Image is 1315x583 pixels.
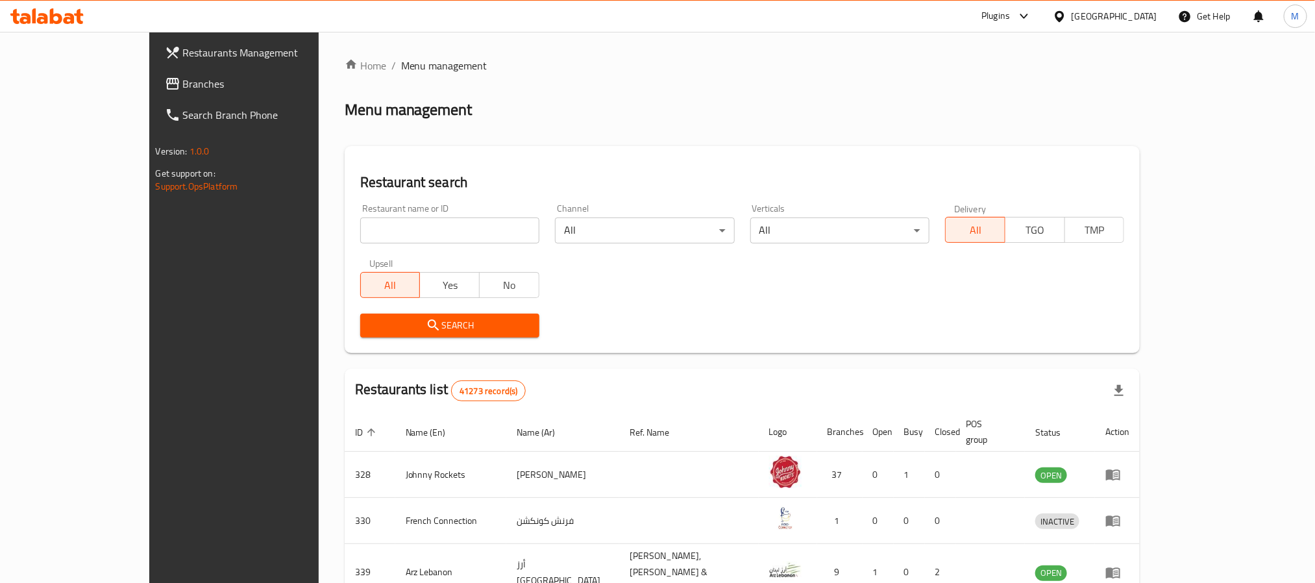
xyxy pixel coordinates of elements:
[154,68,369,99] a: Branches
[419,272,480,298] button: Yes
[750,217,929,243] div: All
[555,217,734,243] div: All
[369,259,393,268] label: Upsell
[981,8,1010,24] div: Plugins
[925,452,956,498] td: 0
[863,452,894,498] td: 0
[183,45,358,60] span: Restaurants Management
[1105,565,1129,580] div: Menu
[183,107,358,123] span: Search Branch Phone
[1292,9,1299,23] span: M
[863,498,894,544] td: 0
[371,317,529,334] span: Search
[1072,9,1157,23] div: [GEOGRAPHIC_DATA]
[925,412,956,452] th: Closed
[1035,425,1077,440] span: Status
[360,314,539,338] button: Search
[1035,467,1067,483] div: OPEN
[360,217,539,243] input: Search for restaurant name or ID..
[945,217,1005,243] button: All
[345,99,473,120] h2: Menu management
[517,425,572,440] span: Name (Ar)
[355,425,380,440] span: ID
[345,58,1140,73] nav: breadcrumb
[395,452,507,498] td: Johnny Rockets
[769,502,802,534] img: French Connection
[966,416,1010,447] span: POS group
[366,276,415,295] span: All
[630,425,686,440] span: Ref. Name
[769,456,802,488] img: Johnny Rockets
[1011,221,1060,240] span: TGO
[894,412,925,452] th: Busy
[401,58,487,73] span: Menu management
[894,452,925,498] td: 1
[190,143,210,160] span: 1.0.0
[156,165,215,182] span: Get support on:
[391,58,396,73] li: /
[817,412,863,452] th: Branches
[395,498,507,544] td: French Connection
[1035,468,1067,483] span: OPEN
[951,221,1000,240] span: All
[485,276,534,295] span: No
[425,276,474,295] span: Yes
[451,380,526,401] div: Total records count
[1105,513,1129,528] div: Menu
[817,452,863,498] td: 37
[1064,217,1125,243] button: TMP
[154,37,369,68] a: Restaurants Management
[1035,514,1079,529] span: INACTIVE
[345,452,395,498] td: 328
[154,99,369,130] a: Search Branch Phone
[360,173,1125,192] h2: Restaurant search
[406,425,463,440] span: Name (En)
[479,272,539,298] button: No
[759,412,817,452] th: Logo
[1035,565,1067,580] span: OPEN
[863,412,894,452] th: Open
[156,178,238,195] a: Support.OpsPlatform
[506,452,619,498] td: [PERSON_NAME]
[1105,467,1129,482] div: Menu
[345,498,395,544] td: 330
[1005,217,1065,243] button: TGO
[894,498,925,544] td: 0
[156,143,188,160] span: Version:
[1103,375,1135,406] div: Export file
[506,498,619,544] td: فرنش كونكشن
[452,385,525,397] span: 41273 record(s)
[355,380,526,401] h2: Restaurants list
[954,204,987,213] label: Delivery
[1070,221,1120,240] span: TMP
[925,498,956,544] td: 0
[183,76,358,92] span: Branches
[817,498,863,544] td: 1
[1035,565,1067,581] div: OPEN
[1095,412,1140,452] th: Action
[360,272,421,298] button: All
